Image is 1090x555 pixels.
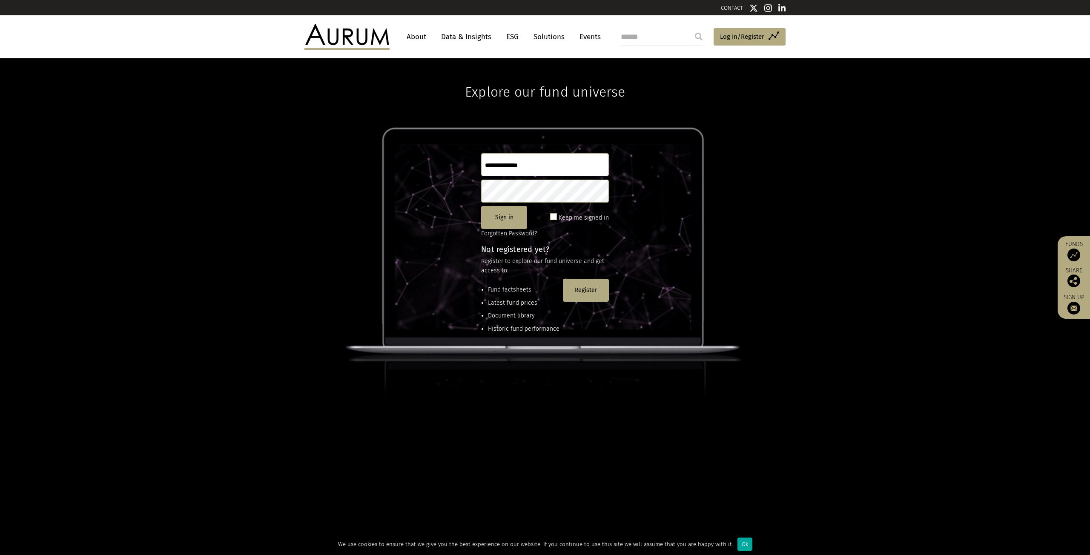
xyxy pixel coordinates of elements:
[402,29,430,45] a: About
[465,58,625,100] h1: Explore our fund universe
[1067,302,1080,315] img: Sign up to our newsletter
[721,5,743,11] a: CONTACT
[1062,240,1086,261] a: Funds
[737,538,752,551] div: Ok
[559,213,609,223] label: Keep me signed in
[488,298,559,308] li: Latest fund prices
[488,285,559,295] li: Fund factsheets
[502,29,523,45] a: ESG
[481,206,527,229] button: Sign in
[1067,275,1080,287] img: Share this post
[1062,268,1086,287] div: Share
[764,4,772,12] img: Instagram icon
[304,24,390,49] img: Aurum
[481,230,537,237] a: Forgotten Password?
[481,257,609,276] p: Register to explore our fund universe and get access to:
[488,311,559,320] li: Document library
[488,324,559,334] li: Historic fund performance
[778,4,786,12] img: Linkedin icon
[563,279,609,302] button: Register
[481,246,609,253] h4: Not registered yet?
[690,28,707,45] input: Submit
[575,29,601,45] a: Events
[529,29,569,45] a: Solutions
[1067,249,1080,261] img: Access Funds
[714,28,786,46] a: Log in/Register
[437,29,496,45] a: Data & Insights
[749,4,758,12] img: Twitter icon
[720,31,764,42] span: Log in/Register
[1062,294,1086,315] a: Sign up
